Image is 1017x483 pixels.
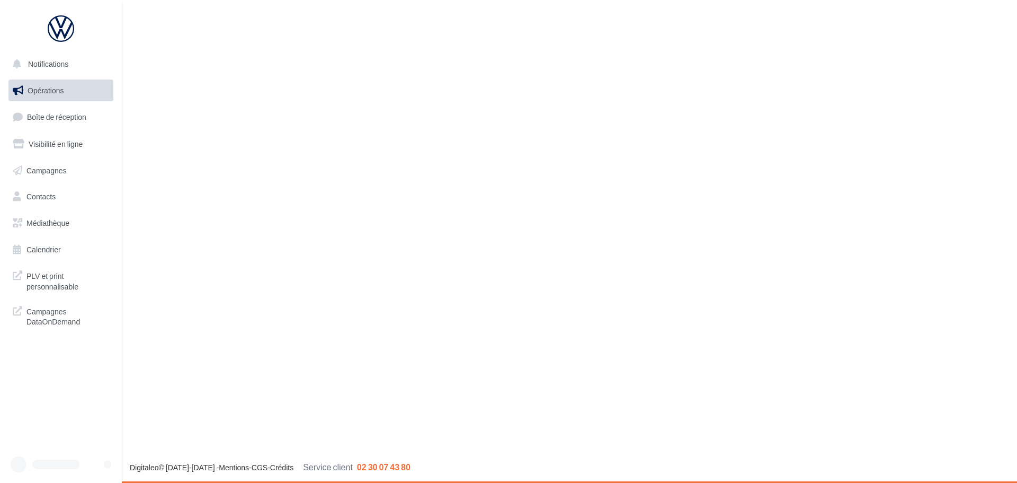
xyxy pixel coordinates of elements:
span: Contacts [26,192,56,201]
a: Boîte de réception [6,106,115,128]
span: 02 30 07 43 80 [357,462,411,472]
a: CGS [252,463,267,472]
span: Service client [303,462,353,472]
span: Calendrier [26,245,61,254]
span: Notifications [28,59,68,68]
a: Mentions [219,463,249,472]
span: Boîte de réception [27,112,86,121]
span: © [DATE]-[DATE] - - - [130,463,411,472]
span: Campagnes DataOnDemand [26,304,109,327]
span: Visibilité en ligne [29,139,83,148]
span: PLV et print personnalisable [26,269,109,292]
a: Digitaleo [130,463,158,472]
a: Calendrier [6,239,115,261]
span: Médiathèque [26,218,69,227]
a: Contacts [6,186,115,208]
a: Visibilité en ligne [6,133,115,155]
button: Notifications [6,53,111,75]
a: Opérations [6,80,115,102]
a: Campagnes [6,160,115,182]
a: Médiathèque [6,212,115,234]
a: Crédits [270,463,293,472]
a: Campagnes DataOnDemand [6,300,115,331]
a: PLV et print personnalisable [6,265,115,296]
span: Opérations [28,86,64,95]
span: Campagnes [26,165,67,174]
